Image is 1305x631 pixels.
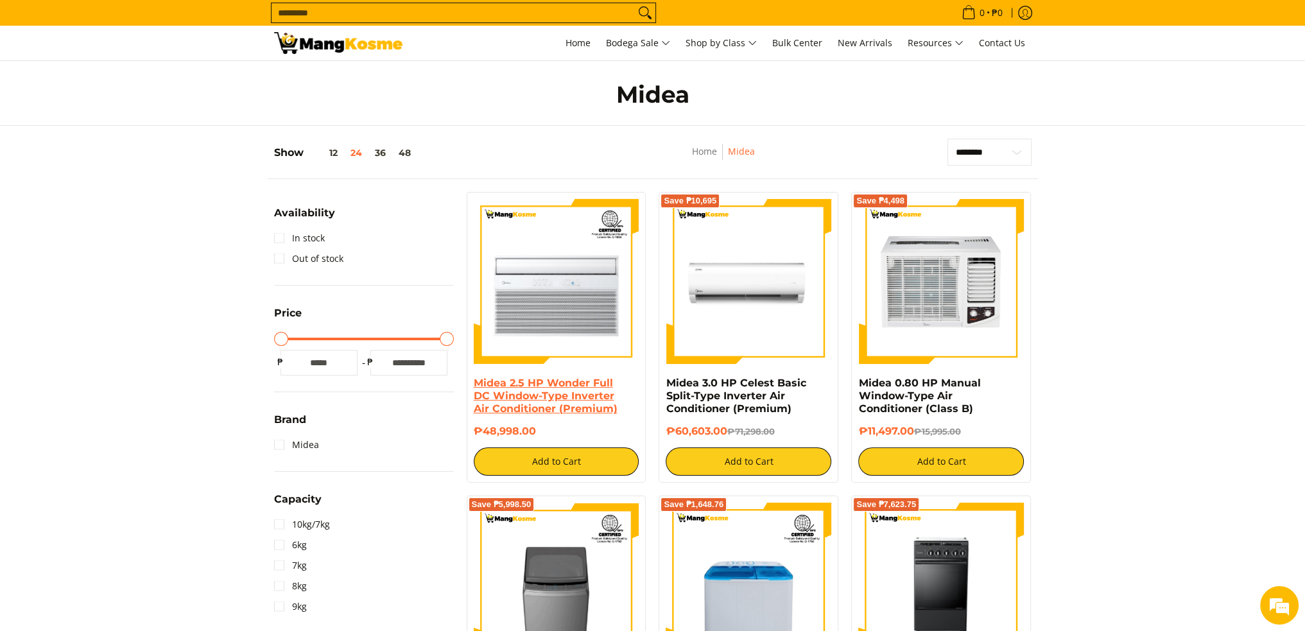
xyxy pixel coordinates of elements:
[958,6,1007,20] span: •
[474,377,618,415] a: Midea 2.5 HP Wonder Full DC Window-Type Inverter Air Conditioner (Premium)
[978,8,987,17] span: 0
[566,37,591,49] span: Home
[474,447,639,476] button: Add to Cart
[274,308,302,318] span: Price
[274,248,343,269] a: Out of stock
[913,426,960,437] del: ₱15,995.00
[364,356,377,368] span: ₱
[666,199,831,365] img: Midea 3.0 HP Celest Basic Split-Type Inverter Air Conditioner (Premium)
[474,425,639,438] h6: ₱48,998.00
[304,148,344,158] button: 12
[274,146,417,159] h5: Show
[727,426,774,437] del: ₱71,298.00
[274,535,307,555] a: 6kg
[274,494,322,514] summary: Open
[766,26,829,60] a: Bulk Center
[559,26,597,60] a: Home
[979,37,1025,49] span: Contact Us
[858,425,1024,438] h6: ₱11,497.00
[635,3,655,22] button: Search
[990,8,1005,17] span: ₱0
[274,208,335,228] summary: Open
[858,377,980,415] a: Midea 0.80 HP Manual Window-Type Air Conditioner (Class B)
[686,35,757,51] span: Shop by Class
[344,148,368,158] button: 24
[838,37,892,49] span: New Arrivals
[972,26,1032,60] a: Contact Us
[474,199,639,365] img: https://mangkosme.com/products/midea-wonder-2-5hp-window-type-inverter-aircon-premium
[274,415,306,425] span: Brand
[666,447,831,476] button: Add to Cart
[600,26,677,60] a: Bodega Sale
[274,356,287,368] span: ₱
[908,35,964,51] span: Resources
[618,144,830,173] nav: Breadcrumbs
[274,555,307,576] a: 7kg
[392,148,417,158] button: 48
[368,148,392,158] button: 36
[274,576,307,596] a: 8kg
[772,37,822,49] span: Bulk Center
[664,197,716,205] span: Save ₱10,695
[664,501,723,508] span: Save ₱1,648.76
[472,501,532,508] span: Save ₱5,998.50
[274,596,307,617] a: 9kg
[679,26,763,60] a: Shop by Class
[666,425,831,438] h6: ₱60,603.00
[274,308,302,328] summary: Open
[274,435,319,455] a: Midea
[831,26,899,60] a: New Arrivals
[274,494,322,505] span: Capacity
[858,447,1024,476] button: Add to Cart
[856,197,904,205] span: Save ₱4,498
[415,26,1032,60] nav: Main Menu
[901,26,970,60] a: Resources
[274,228,325,248] a: In stock
[856,501,916,508] span: Save ₱7,623.75
[692,145,717,157] a: Home
[402,80,903,109] h1: Midea
[606,35,670,51] span: Bodega Sale
[274,514,330,535] a: 10kg/7kg
[274,32,402,54] img: Midea | Mang Kosme
[274,208,335,218] span: Availability
[728,145,755,157] a: Midea
[274,415,306,435] summary: Open
[858,199,1024,365] img: Midea 0.80 HP Manual Window-Type Air Conditioner (Class B)
[666,377,806,415] a: Midea 3.0 HP Celest Basic Split-Type Inverter Air Conditioner (Premium)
